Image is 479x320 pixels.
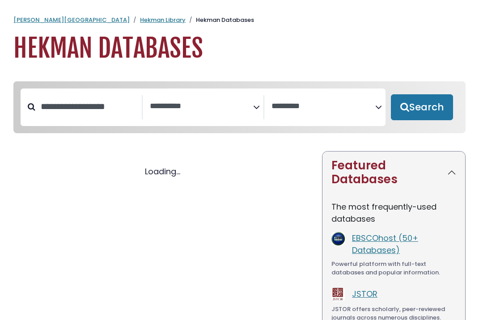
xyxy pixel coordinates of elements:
[35,99,142,114] input: Search database by title or keyword
[13,165,311,177] div: Loading...
[13,16,466,25] nav: breadcrumb
[150,102,254,111] textarea: Search
[13,34,466,63] h1: Hekman Databases
[271,102,375,111] textarea: Search
[391,94,453,120] button: Submit for Search Results
[352,288,377,299] a: JSTOR
[13,81,466,133] nav: Search filters
[13,16,130,24] a: [PERSON_NAME][GEOGRAPHIC_DATA]
[331,260,456,277] div: Powerful platform with full-text databases and popular information.
[331,201,456,225] p: The most frequently-used databases
[352,232,418,256] a: EBSCOhost (50+ Databases)
[186,16,254,25] li: Hekman Databases
[140,16,186,24] a: Hekman Library
[322,152,465,194] button: Featured Databases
